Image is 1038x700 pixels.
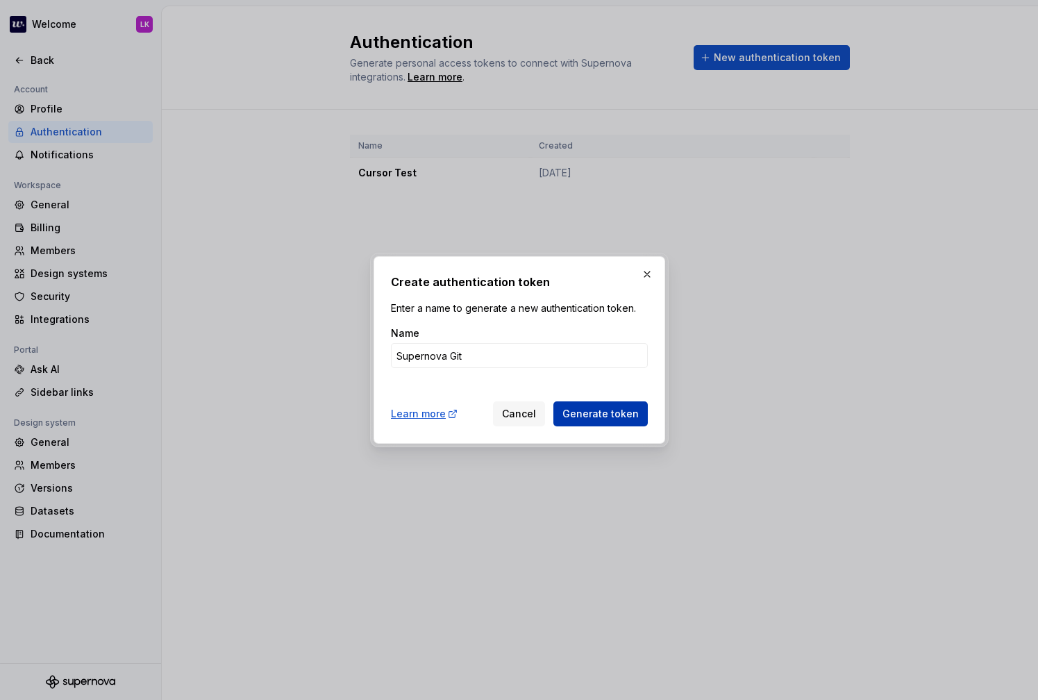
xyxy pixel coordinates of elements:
span: Generate token [562,407,639,421]
label: Name [391,326,419,340]
span: Cancel [502,407,536,421]
button: Generate token [553,401,648,426]
p: Enter a name to generate a new authentication token. [391,301,648,315]
a: Learn more [391,407,458,421]
h2: Create authentication token [391,274,648,290]
button: Cancel [493,401,545,426]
